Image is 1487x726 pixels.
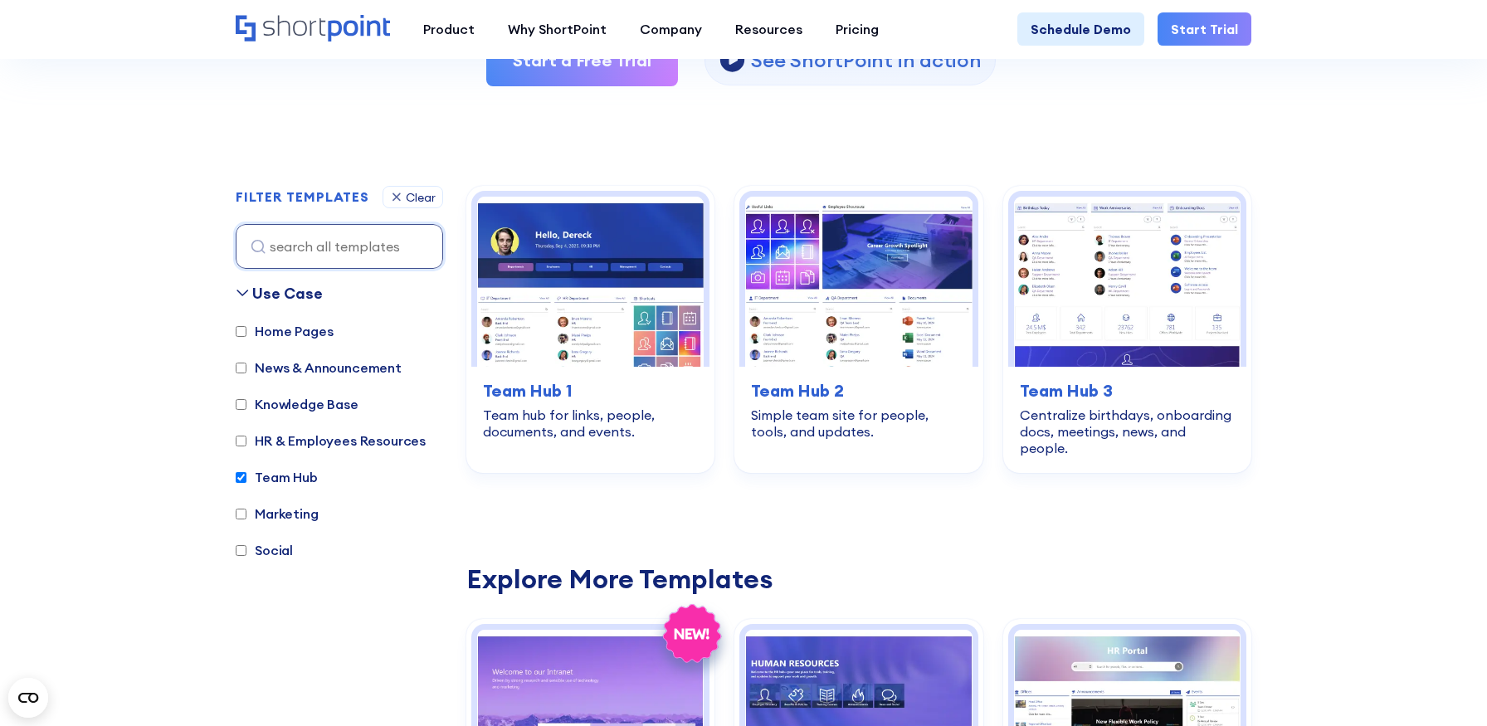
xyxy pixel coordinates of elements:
[236,358,402,378] label: News & Announcement
[623,12,719,46] a: Company
[236,436,246,446] input: HR & Employees Resources
[486,35,678,86] a: Start a Free Trial
[1003,186,1251,473] a: Team Hub 3 – SharePoint Team Site Template: Centralize birthdays, onboarding docs, meetings, news...
[236,467,318,487] label: Team Hub
[483,378,698,403] h3: Team Hub 1
[236,394,358,414] label: Knowledge Base
[466,186,714,473] a: Team Hub 1 – SharePoint Online Modern Team Site Template: Team hub for links, people, documents, ...
[1020,378,1235,403] h3: Team Hub 3
[745,197,972,367] img: Team Hub 2 – SharePoint Template Team Site: Simple team site for people, tools, and updates.
[1017,12,1144,46] a: Schedule Demo
[751,407,966,440] div: Simple team site for people, tools, and updates.
[491,12,623,46] a: Why ShortPoint
[407,12,491,46] a: Product
[236,363,246,373] input: News & Announcement
[236,540,293,560] label: Social
[236,472,246,483] input: Team Hub
[236,321,333,341] label: Home Pages
[1158,12,1251,46] a: Start Trial
[483,407,698,440] div: Team hub for links, people, documents, and events.
[751,378,966,403] h3: Team Hub 2
[1014,197,1241,367] img: Team Hub 3 – SharePoint Team Site Template: Centralize birthdays, onboarding docs, meetings, news...
[236,224,443,269] input: search all templates
[735,19,802,39] div: Resources
[236,504,319,524] label: Marketing
[8,678,48,718] button: Open CMP widget
[423,19,475,39] div: Product
[236,326,246,337] input: Home Pages
[406,192,436,203] div: Clear
[236,399,246,410] input: Knowledge Base
[236,431,426,451] label: HR & Employees Resources
[751,47,981,73] p: See ShortPoint in action
[252,282,323,305] div: Use Case
[466,566,1251,592] div: Explore More Templates
[819,12,895,46] a: Pricing
[734,186,982,473] a: Team Hub 2 – SharePoint Template Team Site: Simple team site for people, tools, and updates.Team ...
[1020,407,1235,456] div: Centralize birthdays, onboarding docs, meetings, news, and people.
[704,36,995,85] a: open lightbox
[236,15,390,43] a: Home
[236,545,246,556] input: Social
[836,19,879,39] div: Pricing
[236,190,369,205] h2: FILTER TEMPLATES
[1404,646,1487,726] iframe: Chat Widget
[477,197,704,367] img: Team Hub 1 – SharePoint Online Modern Team Site Template: Team hub for links, people, documents, ...
[236,509,246,519] input: Marketing
[640,19,702,39] div: Company
[508,19,607,39] div: Why ShortPoint
[719,12,819,46] a: Resources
